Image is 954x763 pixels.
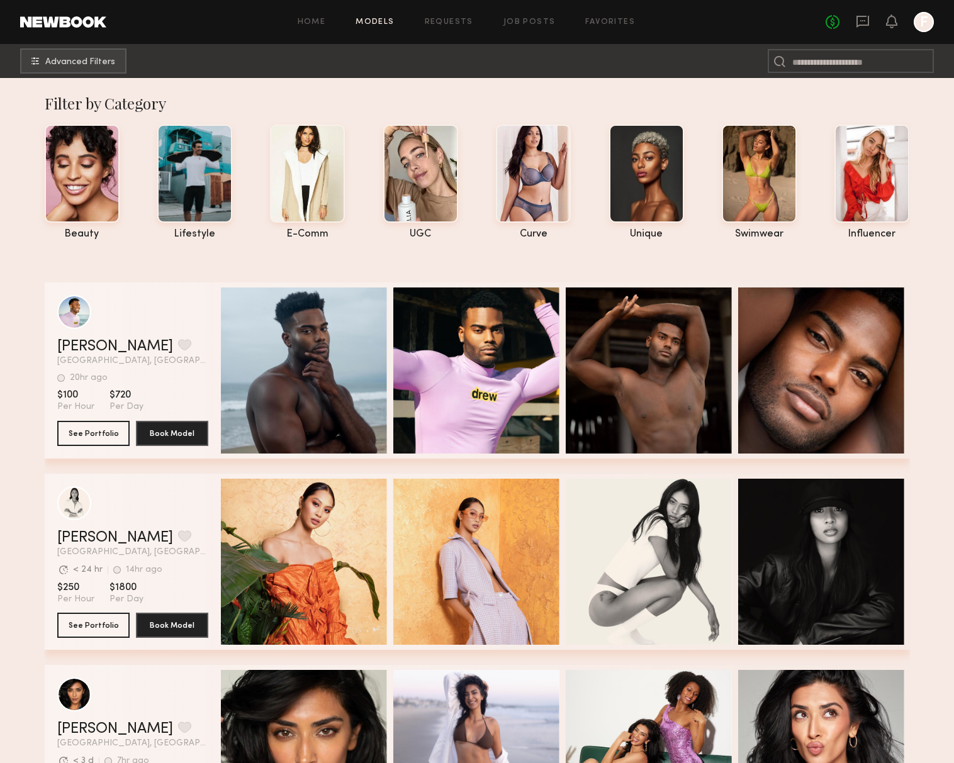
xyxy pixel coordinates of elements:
[57,548,208,557] span: [GEOGRAPHIC_DATA], [GEOGRAPHIC_DATA]
[298,18,326,26] a: Home
[45,229,120,240] div: beauty
[109,389,143,401] span: $720
[157,229,232,240] div: lifestyle
[496,229,571,240] div: curve
[57,613,130,638] button: See Portfolio
[126,565,162,574] div: 14hr ago
[109,594,143,605] span: Per Day
[57,739,208,748] span: [GEOGRAPHIC_DATA], [GEOGRAPHIC_DATA]
[57,421,130,446] button: See Portfolio
[136,613,208,638] button: Book Model
[45,93,910,113] div: Filter by Category
[109,401,143,413] span: Per Day
[425,18,473,26] a: Requests
[914,12,934,32] a: F
[585,18,635,26] a: Favorites
[270,229,345,240] div: e-comm
[45,58,115,67] span: Advanced Filters
[70,374,108,382] div: 20hr ago
[57,339,173,354] a: [PERSON_NAME]
[57,401,94,413] span: Per Hour
[109,581,143,594] span: $1800
[609,229,684,240] div: unique
[57,581,94,594] span: $250
[503,18,556,26] a: Job Posts
[20,48,126,74] button: Advanced Filters
[57,530,173,545] a: [PERSON_NAME]
[57,721,173,737] a: [PERSON_NAME]
[356,18,394,26] a: Models
[57,594,94,605] span: Per Hour
[57,389,94,401] span: $100
[722,229,797,240] div: swimwear
[834,229,909,240] div: influencer
[136,421,208,446] button: Book Model
[383,229,458,240] div: UGC
[57,357,208,365] span: [GEOGRAPHIC_DATA], [GEOGRAPHIC_DATA]
[73,565,103,574] div: < 24 hr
